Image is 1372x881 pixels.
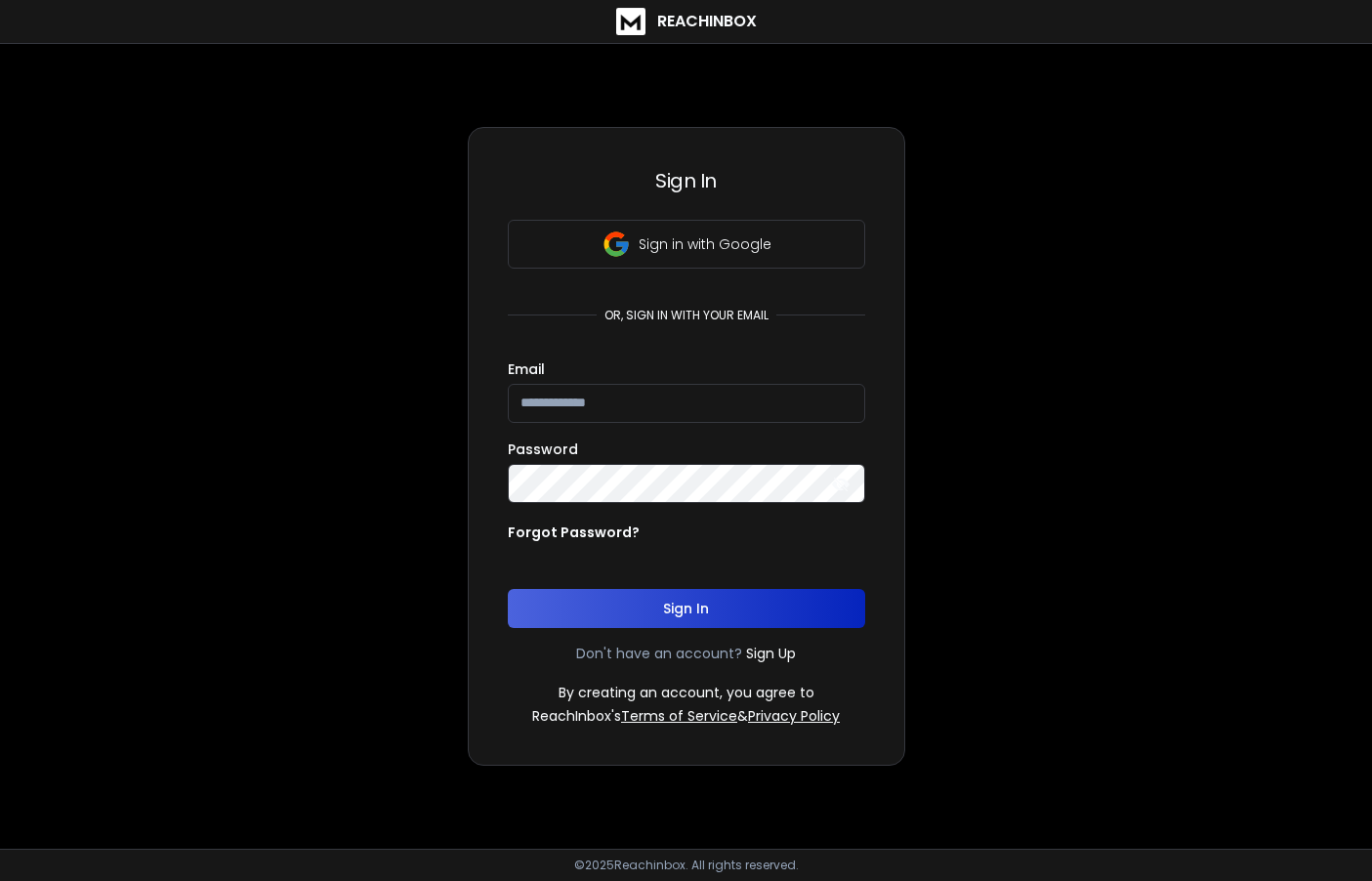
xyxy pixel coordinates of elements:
[508,220,865,269] button: Sign in with Google
[508,167,865,194] h3: Sign In
[508,362,545,376] label: Email
[508,442,578,456] label: Password
[574,858,799,873] p: © 2025 Reachinbox. All rights reserved.
[746,644,796,663] a: Sign Up
[508,523,640,542] p: Forgot Password?
[621,706,737,726] a: Terms of Service
[559,683,814,702] p: By creating an account, you agree to
[508,589,865,628] button: Sign In
[576,644,742,663] p: Don't have an account?
[532,706,840,726] p: ReachInbox's &
[748,706,840,726] a: Privacy Policy
[657,10,757,33] h1: ReachInbox
[639,234,771,254] p: Sign in with Google
[597,308,776,323] p: or, sign in with your email
[616,8,757,35] a: ReachInbox
[616,8,645,35] img: logo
